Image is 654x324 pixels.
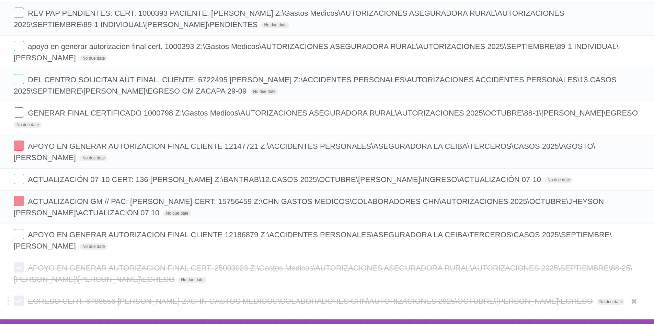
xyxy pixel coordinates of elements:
span: No due date [597,299,624,305]
label: Done [14,141,24,151]
label: Done [14,196,24,206]
label: Done [14,229,24,239]
span: No due date [80,55,107,61]
span: DEL CENTRO SOLICITAN AUT FINAL. CLIENTE: 6722495 [PERSON_NAME] Z:\ACCIDENTES PERSONALES\AUTORIZAC... [14,75,617,95]
label: Done [14,262,24,273]
span: No due date [80,243,107,250]
span: No due date [14,122,42,128]
span: ACTUALIZACIÓN 07-10 CERT: 136 [PERSON_NAME] Z:\BANTRAB\12.CASOS 2025\OCTUBRE\[PERSON_NAME]\INGRES... [28,175,543,184]
span: No due date [163,210,191,216]
span: EGRESO CERT: 6788556 [PERSON_NAME] Z:\CHN GASTOS MEDICOS\COLABORADORES CHN\AUTORIZACIONES 2025\OC... [28,297,595,305]
span: No due date [261,22,289,28]
span: APOYO EN GENERAR AUTORIZACION FINAL CLIENTE 12147721 Z:\ACCIDENTES PERSONALES\ASEGURADORA LA CEIB... [14,142,595,162]
span: APOYO EN GENERAR AUTORIZACION FINAL CERT. 25003023 Z:\Gastos Medicos\AUTORIZACIONES ASEGURADORA R... [14,264,632,284]
span: No due date [250,88,278,95]
span: ACTUALIZACION GM // PAC: [PERSON_NAME] CERT: 15756459 Z:\CHN GASTOS MEDICOS\COLABORADORES CHN\AUT... [14,197,604,217]
label: Done [14,174,24,184]
span: REV PAP PENDIENTES: CERT: 1000393 PACIENTE: [PERSON_NAME] Z:\Gastos Medicos\AUTORIZACIONES ASEGUR... [14,9,564,29]
label: Done [14,41,24,51]
span: GENERAR FINAL CERTIFICADO 1000798 Z:\Gastos Medicos\AUTORIZACIONES ASEGURADORA RURAL\AUTORIZACION... [28,109,640,117]
span: apoyo en generar autorizacion final cert. 1000393 Z:\Gastos Medicos\AUTORIZACIONES ASEGURADORA RU... [14,42,619,62]
label: Done [14,8,24,18]
span: No due date [545,177,573,183]
label: Done [14,107,24,118]
span: No due date [80,155,107,161]
span: APOYO EN GENERAR AUTORIZACION FINAL CLIENTE 12186879 Z:\ACCIDENTES PERSONALES\ASEGURADORA LA CEIB... [14,230,612,250]
span: No due date [178,277,206,283]
label: Done [14,296,24,306]
label: Done [14,74,24,84]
